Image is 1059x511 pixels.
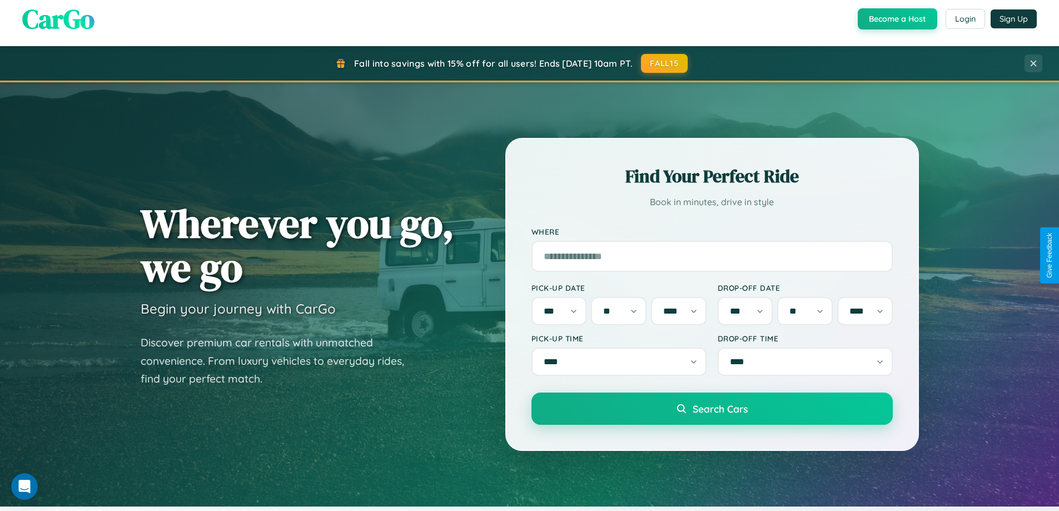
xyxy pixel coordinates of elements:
button: Search Cars [531,393,893,425]
button: Sign Up [991,9,1037,28]
label: Pick-up Date [531,283,707,292]
h3: Begin your journey with CarGo [141,300,336,317]
iframe: Intercom live chat [11,473,38,500]
button: Login [946,9,985,29]
label: Pick-up Time [531,334,707,343]
h1: Wherever you go, we go [141,201,454,289]
p: Book in minutes, drive in style [531,194,893,210]
span: Search Cars [693,403,748,415]
label: Drop-off Date [718,283,893,292]
div: Give Feedback [1046,233,1053,278]
p: Discover premium car rentals with unmatched convenience. From luxury vehicles to everyday rides, ... [141,334,419,388]
button: FALL15 [641,54,688,73]
label: Where [531,227,893,236]
h2: Find Your Perfect Ride [531,164,893,188]
span: Fall into savings with 15% off for all users! Ends [DATE] 10am PT. [354,58,633,69]
label: Drop-off Time [718,334,893,343]
button: Become a Host [858,8,937,29]
span: CarGo [22,1,95,37]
